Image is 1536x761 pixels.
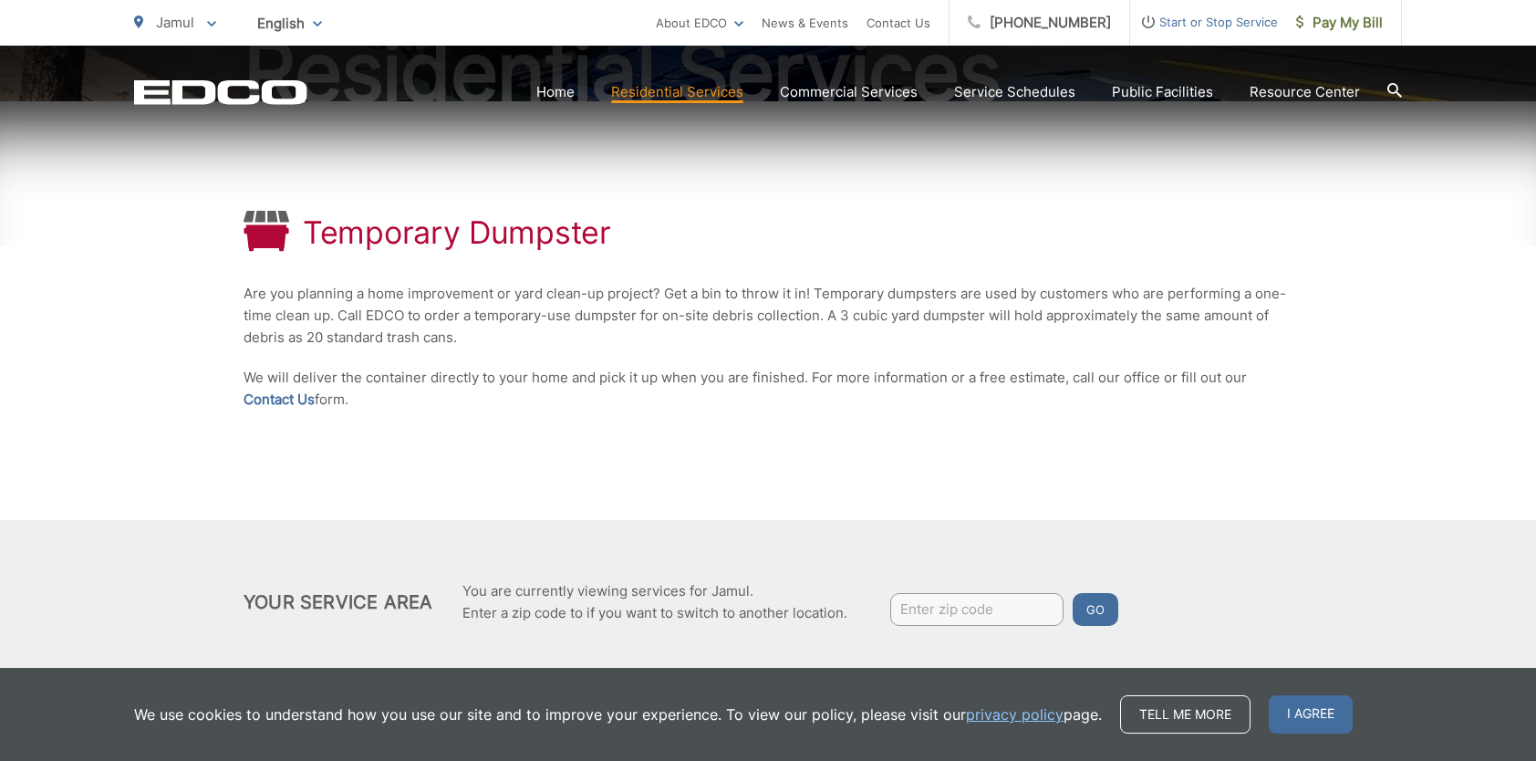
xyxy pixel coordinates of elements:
[244,283,1292,349] p: Are you planning a home improvement or yard clean-up project? Get a bin to throw it in! Temporary...
[762,12,848,34] a: News & Events
[966,704,1064,725] a: privacy policy
[134,79,307,105] a: EDCD logo. Return to the homepage.
[462,580,847,624] p: You are currently viewing services for Jamul. Enter a zip code to if you want to switch to anothe...
[156,14,194,31] span: Jamul
[303,214,611,251] h1: Temporary Dumpster
[1296,12,1383,34] span: Pay My Bill
[244,7,336,39] span: English
[1112,81,1213,103] a: Public Facilities
[611,81,743,103] a: Residential Services
[536,81,575,103] a: Home
[890,593,1064,626] input: Enter zip code
[1073,593,1118,626] button: Go
[780,81,918,103] a: Commercial Services
[954,81,1075,103] a: Service Schedules
[244,367,1292,411] p: We will deliver the container directly to your home and pick it up when you are finished. For mor...
[244,389,315,411] a: Contact Us
[1269,695,1353,734] span: I agree
[1120,695,1251,734] a: Tell me more
[656,12,743,34] a: About EDCO
[134,704,1102,725] p: We use cookies to understand how you use our site and to improve your experience. To view our pol...
[1250,81,1360,103] a: Resource Center
[867,12,930,34] a: Contact Us
[244,591,432,613] h2: Your Service Area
